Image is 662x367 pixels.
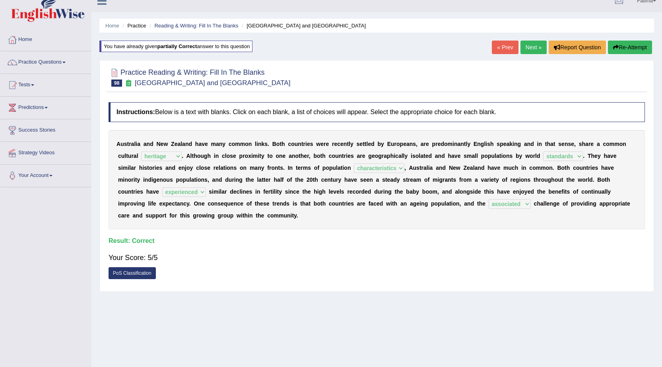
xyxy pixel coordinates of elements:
[488,153,491,159] b: p
[299,153,301,159] b: t
[421,141,424,147] b: a
[594,153,598,159] b: e
[245,153,248,159] b: o
[396,141,400,147] b: o
[382,153,384,159] b: r
[485,141,487,147] b: i
[332,153,335,159] b: o
[248,153,251,159] b: x
[182,153,183,159] b: .
[509,153,513,159] b: s
[499,153,501,159] b: t
[136,141,137,147] b: i
[402,153,403,159] b: l
[232,141,235,147] b: o
[295,141,298,147] b: u
[135,79,291,87] small: [GEOGRAPHIC_DATA] and [GEOGRAPHIC_DATA]
[137,141,140,147] b: a
[398,153,402,159] b: a
[425,153,429,159] b: e
[550,141,553,147] b: a
[131,165,134,171] b: a
[608,41,652,54] button: Re-Attempt
[342,153,344,159] b: t
[258,141,262,147] b: n
[503,141,507,147] b: e
[347,141,349,147] b: t
[121,165,123,171] b: i
[346,153,348,159] b: i
[394,153,395,159] b: i
[394,141,396,147] b: r
[211,141,216,147] b: m
[235,141,240,147] b: m
[230,153,233,159] b: s
[105,23,119,29] a: Home
[514,141,518,147] b: n
[340,141,344,147] b: e
[320,141,324,147] b: e
[276,153,279,159] b: o
[474,141,477,147] b: E
[298,141,301,147] b: n
[186,153,190,159] b: A
[339,153,342,159] b: n
[428,153,432,159] b: d
[261,153,264,159] b: y
[610,153,613,159] b: v
[222,153,225,159] b: c
[513,141,514,147] b: i
[558,141,561,147] b: s
[530,141,534,147] b: d
[307,141,310,147] b: e
[215,153,219,159] b: n
[116,141,120,147] b: A
[214,153,215,159] b: i
[403,153,405,159] b: l
[129,141,131,147] b: r
[288,141,291,147] b: c
[344,153,346,159] b: r
[219,141,223,147] b: n
[205,141,208,147] b: e
[310,141,313,147] b: s
[623,141,626,147] b: n
[204,153,208,159] b: g
[295,153,299,159] b: o
[229,141,232,147] b: c
[500,141,503,147] b: p
[269,153,273,159] b: o
[357,141,360,147] b: s
[175,141,178,147] b: e
[0,119,91,139] a: Success Stories
[378,153,382,159] b: g
[181,141,182,147] b: l
[129,165,131,171] b: l
[438,141,441,147] b: e
[248,141,252,147] b: n
[467,153,472,159] b: m
[533,153,535,159] b: r
[239,153,243,159] b: p
[467,141,470,147] b: y
[131,153,133,159] b: r
[137,153,138,159] b: l
[109,102,645,122] h4: Below is a text with blanks. Click on each blank, a list of choices will appear. Select the appro...
[597,141,600,147] b: a
[435,153,438,159] b: a
[441,141,444,147] b: d
[320,153,322,159] b: t
[535,153,537,159] b: l
[406,141,410,147] b: a
[118,165,121,171] b: s
[305,141,307,147] b: i
[171,141,175,147] b: Z
[344,141,347,147] b: n
[150,141,153,147] b: d
[506,153,510,159] b: n
[381,141,384,147] b: y
[207,153,211,159] b: h
[583,153,584,159] b: .
[432,141,436,147] b: p
[291,141,295,147] b: o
